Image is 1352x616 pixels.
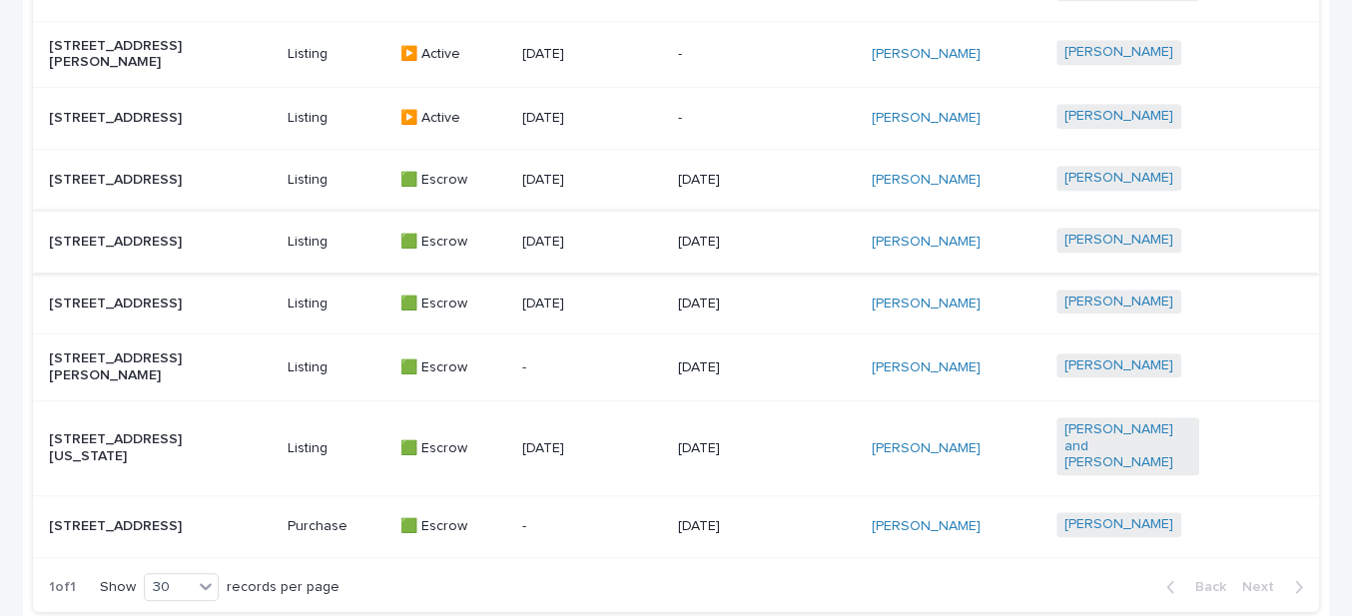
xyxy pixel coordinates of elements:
[49,172,192,189] p: [STREET_ADDRESS]
[872,110,981,127] a: [PERSON_NAME]
[1183,580,1226,594] span: Back
[400,110,507,127] p: ▶️ Active
[288,440,383,457] p: Listing
[33,273,1318,334] tr: [STREET_ADDRESS]Listing🟩 Escrow[DATE][DATE][PERSON_NAME] [PERSON_NAME]
[1150,578,1234,596] button: Back
[872,359,981,376] a: [PERSON_NAME]
[1064,421,1191,471] a: [PERSON_NAME] and [PERSON_NAME]
[522,110,662,127] p: [DATE]
[678,440,821,457] p: [DATE]
[522,359,662,376] p: -
[400,296,507,312] p: 🟩 Escrow
[33,400,1318,495] tr: [STREET_ADDRESS][US_STATE]Listing🟩 Escrow[DATE][DATE][PERSON_NAME] [PERSON_NAME] and [PERSON_NAME]
[678,359,821,376] p: [DATE]
[872,518,981,535] a: [PERSON_NAME]
[33,496,1318,558] tr: [STREET_ADDRESS]Purchase🟩 Escrow-[DATE][PERSON_NAME] [PERSON_NAME]
[49,38,192,72] p: [STREET_ADDRESS][PERSON_NAME]
[288,234,383,251] p: Listing
[33,88,1318,150] tr: [STREET_ADDRESS]Listing▶️ Active[DATE]-[PERSON_NAME] [PERSON_NAME]
[145,577,193,598] div: 30
[678,110,821,127] p: -
[33,563,92,612] p: 1 of 1
[49,431,192,465] p: [STREET_ADDRESS][US_STATE]
[400,440,507,457] p: 🟩 Escrow
[522,234,662,251] p: [DATE]
[288,518,383,535] p: Purchase
[49,296,192,312] p: [STREET_ADDRESS]
[100,579,136,596] p: Show
[678,172,821,189] p: [DATE]
[872,172,981,189] a: [PERSON_NAME]
[872,46,981,63] a: [PERSON_NAME]
[400,46,507,63] p: ▶️ Active
[522,518,662,535] p: -
[522,172,662,189] p: [DATE]
[678,296,821,312] p: [DATE]
[288,172,383,189] p: Listing
[1234,578,1319,596] button: Next
[400,359,507,376] p: 🟩 Escrow
[33,211,1318,273] tr: [STREET_ADDRESS]Listing🟩 Escrow[DATE][DATE][PERSON_NAME] [PERSON_NAME]
[33,334,1318,401] tr: [STREET_ADDRESS][PERSON_NAME]Listing🟩 Escrow-[DATE][PERSON_NAME] [PERSON_NAME]
[288,296,383,312] p: Listing
[1242,580,1286,594] span: Next
[1064,516,1173,533] a: [PERSON_NAME]
[678,46,821,63] p: -
[49,518,192,535] p: [STREET_ADDRESS]
[872,440,981,457] a: [PERSON_NAME]
[1064,44,1173,61] a: [PERSON_NAME]
[49,350,192,384] p: [STREET_ADDRESS][PERSON_NAME]
[678,234,821,251] p: [DATE]
[678,518,821,535] p: [DATE]
[288,46,383,63] p: Listing
[33,21,1318,88] tr: [STREET_ADDRESS][PERSON_NAME]Listing▶️ Active[DATE]-[PERSON_NAME] [PERSON_NAME]
[1064,232,1173,249] a: [PERSON_NAME]
[522,46,662,63] p: [DATE]
[288,110,383,127] p: Listing
[49,110,192,127] p: [STREET_ADDRESS]
[872,296,981,312] a: [PERSON_NAME]
[33,149,1318,211] tr: [STREET_ADDRESS]Listing🟩 Escrow[DATE][DATE][PERSON_NAME] [PERSON_NAME]
[400,172,507,189] p: 🟩 Escrow
[227,579,339,596] p: records per page
[522,440,662,457] p: [DATE]
[288,359,383,376] p: Listing
[1064,294,1173,310] a: [PERSON_NAME]
[400,234,507,251] p: 🟩 Escrow
[400,518,507,535] p: 🟩 Escrow
[49,234,192,251] p: [STREET_ADDRESS]
[1064,108,1173,125] a: [PERSON_NAME]
[1064,357,1173,374] a: [PERSON_NAME]
[1064,170,1173,187] a: [PERSON_NAME]
[522,296,662,312] p: [DATE]
[872,234,981,251] a: [PERSON_NAME]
